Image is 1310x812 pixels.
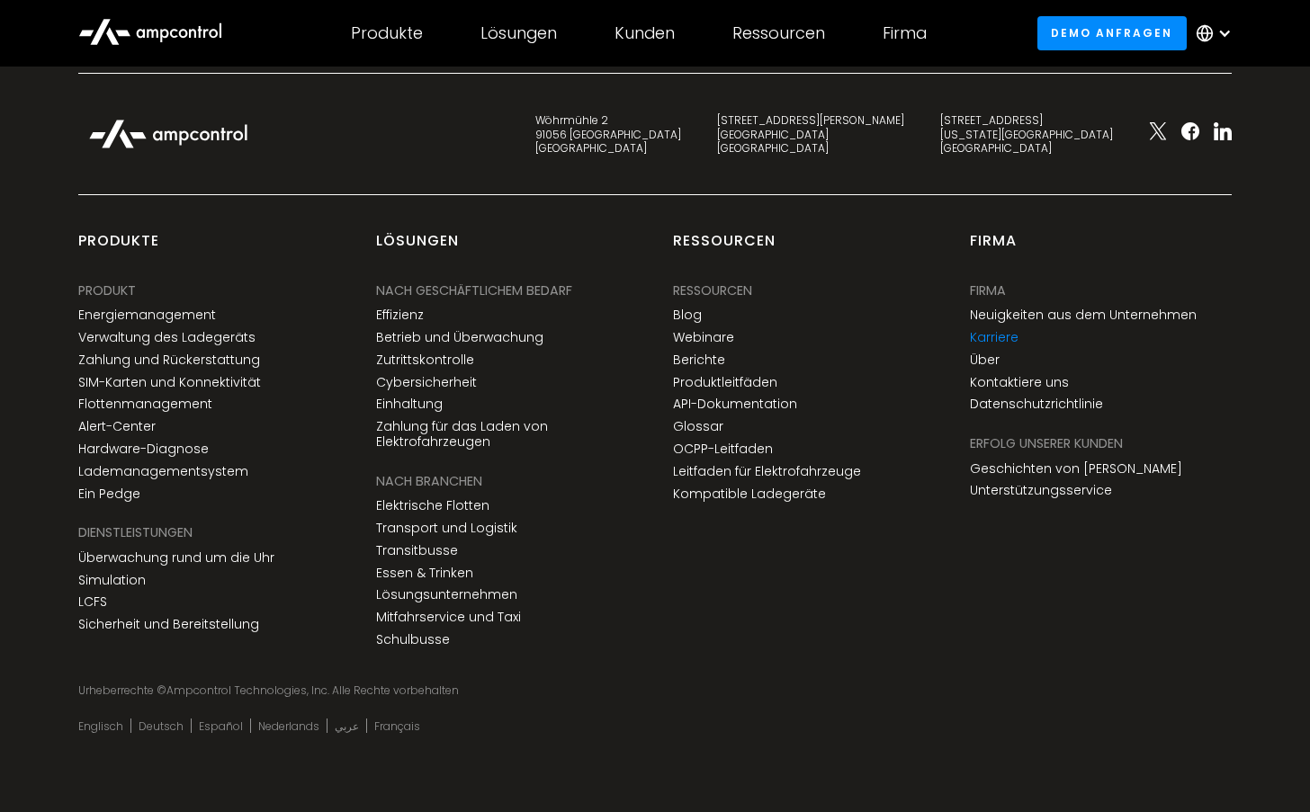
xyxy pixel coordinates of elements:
[376,543,458,558] a: Transitbusse
[78,486,140,502] a: Ein Pedge
[78,522,193,542] div: DIENSTLEISTUNGEN
[78,397,212,412] a: Flottenmanagement
[78,375,261,390] a: SIM-Karten und Konnektivität
[376,521,517,536] a: Transport und Logistik
[78,352,260,368] a: Zahlung und Rückerstattung
[258,719,319,734] a: Nederlands
[673,308,702,323] a: Blog
[376,375,477,390] a: Cybersicherheit
[673,397,797,412] a: API-Dokumentation
[970,483,1112,498] a: Unterstützungsservice
[199,719,243,734] a: Español
[78,281,136,300] div: PRODUKT
[78,308,216,323] a: Energiemanagement
[732,23,825,43] div: Ressourcen
[535,113,681,156] div: Wöhrmühle 2 91056 [GEOGRAPHIC_DATA] [GEOGRAPHIC_DATA]
[78,550,274,566] a: Überwachung rund um die Uhr
[940,113,1113,156] div: [STREET_ADDRESS] [US_STATE][GEOGRAPHIC_DATA] [GEOGRAPHIC_DATA]
[376,566,473,581] a: Essen & Trinken
[78,110,258,158] img: Ampcontrol Logo
[970,330,1018,345] a: Karriere
[376,231,459,265] div: Lösungen
[970,352,1000,368] a: Über
[335,719,359,734] a: عربي
[970,397,1103,412] a: Datenschutzrichtlinie
[673,281,752,300] div: Ressourcen
[376,281,572,300] div: NACH GESCHÄFTLICHEM BEDARF
[376,632,450,647] a: Schulbusse
[139,719,184,734] a: Deutsch
[376,610,521,625] a: Mitfahrservice und Taxi
[1037,16,1187,49] a: Demo anfragen
[615,23,675,43] div: Kunden
[673,464,861,479] a: Leitfaden für Elektrofahrzeuge
[970,461,1182,477] a: Geschichten von [PERSON_NAME]
[376,587,517,602] a: Lösungsunternehmen
[78,573,146,588] a: Simulation
[78,464,248,479] a: Lademanagementsystem
[970,375,1069,390] a: Kontaktiere uns
[883,23,927,43] div: Firma
[78,419,156,434] a: Alert-Center
[376,352,474,368] a: Zutrittskontrolle
[673,375,777,390] a: Produktleitfäden
[78,594,107,610] a: LCFS
[351,23,423,43] div: Produkte
[376,498,489,513] a: Elektrische Flotten
[374,719,420,734] a: Français
[376,419,637,450] a: Zahlung für das Laden von Elektrofahrzeugen
[376,397,443,412] a: Einhaltung
[78,683,1231,698] div: Urheberrechte © Ampcontrol Technologies, Inc. Alle Rechte vorbehalten
[78,719,123,734] a: Englisch
[78,442,209,457] a: Hardware-Diagnose
[970,231,1017,265] div: Firma
[673,352,725,368] a: Berichte
[78,330,256,345] a: Verwaltung des Ladegeräts
[673,419,723,434] a: Glossar
[673,486,826,502] a: Kompatible Ladegeräte
[970,433,1123,453] div: Erfolg unserer Kunden
[376,330,543,345] a: Betrieb und Überwachung
[673,330,734,345] a: Webinare
[673,231,776,265] div: Ressourcen
[376,471,482,491] div: NACH BRANCHEN
[376,308,424,323] a: Effizienz
[673,442,773,457] a: OCPP-Leitfaden
[970,281,1006,300] div: Firma
[480,23,557,43] div: Lösungen
[970,308,1197,323] a: Neuigkeiten aus dem Unternehmen
[717,113,904,156] div: [STREET_ADDRESS][PERSON_NAME] [GEOGRAPHIC_DATA] [GEOGRAPHIC_DATA]
[78,617,259,632] a: Sicherheit und Bereitstellung
[78,231,159,265] div: Produkte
